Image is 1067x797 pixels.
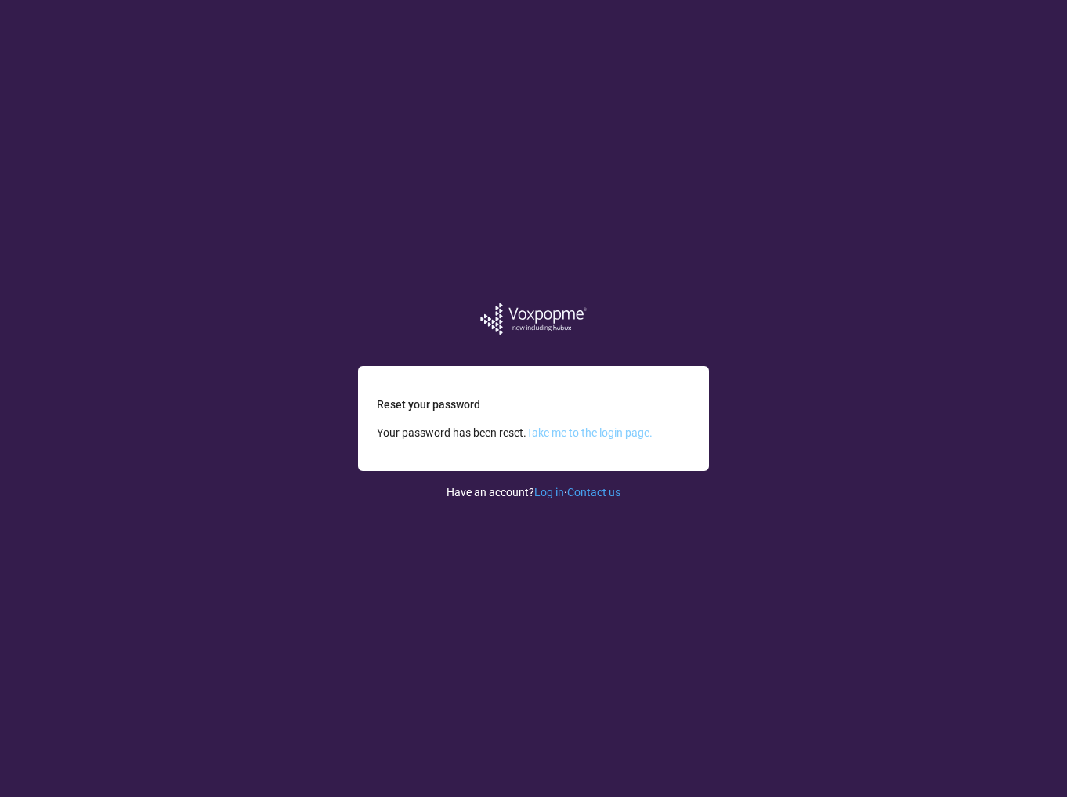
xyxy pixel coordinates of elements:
p: Your password has been reset. [377,424,690,441]
div: Have an account? · [447,471,620,501]
p: Reset your password [377,396,690,413]
a: Log in [534,486,564,498]
a: Take me to the login page. [526,426,653,439]
a: Contact us [567,486,620,498]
